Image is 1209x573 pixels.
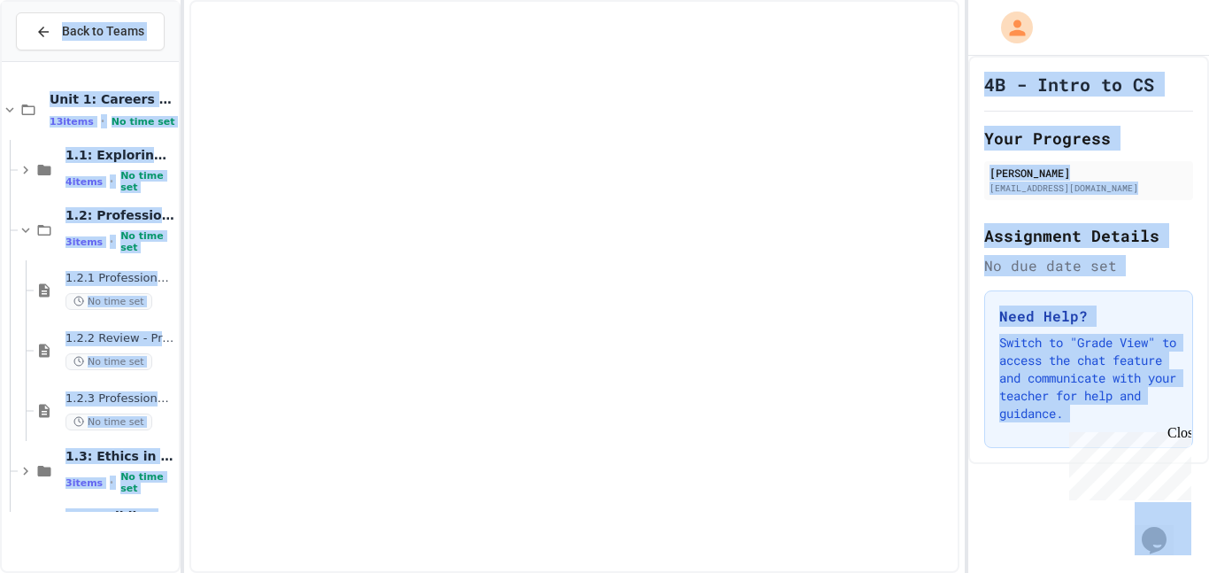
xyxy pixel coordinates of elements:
[101,114,104,128] span: •
[984,255,1193,276] div: No due date set
[112,116,175,128] span: No time set
[65,391,175,407] span: 1.2.3 Professional Communication Challenge
[990,182,1188,195] div: [EMAIL_ADDRESS][DOMAIN_NAME]
[990,165,1188,181] div: [PERSON_NAME]
[65,271,175,286] span: 1.2.1 Professional Communication
[50,91,175,107] span: Unit 1: Careers & Professionalism
[65,176,103,188] span: 4 items
[16,12,165,50] button: Back to Teams
[120,471,175,494] span: No time set
[120,170,175,193] span: No time set
[984,223,1193,248] h2: Assignment Details
[65,207,175,223] span: 1.2: Professional Communication
[65,508,175,524] span: 1.4: Building an Online Presence
[65,331,175,346] span: 1.2.2 Review - Professional Communication
[65,477,103,489] span: 3 items
[110,174,113,189] span: •
[65,414,152,430] span: No time set
[110,476,113,490] span: •
[110,235,113,249] span: •
[65,448,175,464] span: 1.3: Ethics in Computing
[65,353,152,370] span: No time set
[120,230,175,253] span: No time set
[7,7,122,112] div: Chat with us now!Close
[984,72,1154,97] h1: 4B - Intro to CS
[1135,502,1191,555] iframe: chat widget
[999,334,1178,422] p: Switch to "Grade View" to access the chat feature and communicate with your teacher for help and ...
[65,293,152,310] span: No time set
[982,7,1037,48] div: My Account
[65,147,175,163] span: 1.1: Exploring CS Careers
[1062,425,1191,500] iframe: chat widget
[50,116,94,128] span: 13 items
[65,236,103,248] span: 3 items
[984,126,1193,151] h2: Your Progress
[999,306,1178,327] h3: Need Help?
[62,22,144,41] span: Back to Teams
